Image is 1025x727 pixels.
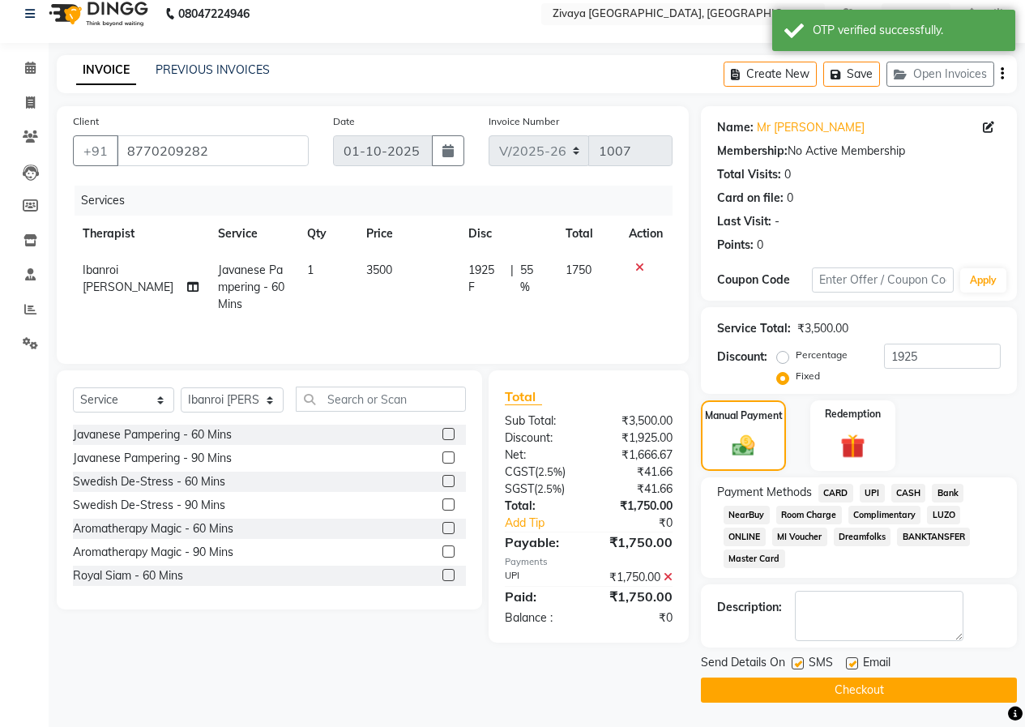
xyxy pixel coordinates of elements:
[73,567,183,584] div: Royal Siam - 60 Mins
[73,520,233,537] div: Aromatherapy Magic - 60 Mins
[73,497,225,514] div: Swedish De-Stress - 90 Mins
[117,135,309,166] input: Search by Name/Mobile/Email/Code
[724,506,770,524] span: NearBuy
[717,143,788,160] div: Membership:
[357,216,459,252] th: Price
[619,216,673,252] th: Action
[505,464,535,479] span: CGST
[588,498,685,515] div: ₹1,750.00
[493,430,589,447] div: Discount:
[717,272,812,289] div: Coupon Code
[493,498,589,515] div: Total:
[505,555,673,569] div: Payments
[588,587,685,606] div: ₹1,750.00
[588,609,685,627] div: ₹0
[757,119,865,136] a: Mr [PERSON_NAME]
[717,166,781,183] div: Total Visits:
[717,599,782,616] div: Description:
[307,263,314,277] span: 1
[825,407,881,421] label: Redemption
[717,213,771,230] div: Last Visit:
[813,22,1003,39] div: OTP verified successfully.
[776,506,842,524] span: Room Charge
[73,544,233,561] div: Aromatherapy Magic - 90 Mins
[784,166,791,183] div: 0
[75,186,685,216] div: Services
[932,484,963,502] span: Bank
[757,237,763,254] div: 0
[493,569,589,586] div: UPI
[927,506,960,524] span: LUZO
[701,654,785,674] span: Send Details On
[701,678,1017,703] button: Checkout
[588,447,685,464] div: ₹1,666.67
[556,216,619,252] th: Total
[717,190,784,207] div: Card on file:
[796,348,848,362] label: Percentage
[724,62,817,87] button: Create New
[218,263,284,311] span: Javanese Pampering - 60 Mins
[83,263,173,294] span: Ibanroi [PERSON_NAME]
[468,262,504,296] span: 1925 F
[73,473,225,490] div: Swedish De-Stress - 60 Mins
[73,135,118,166] button: +91
[891,484,926,502] span: CASH
[156,62,270,77] a: PREVIOUS INVOICES
[296,387,466,412] input: Search or Scan
[809,654,833,674] span: SMS
[493,413,589,430] div: Sub Total:
[588,569,685,586] div: ₹1,750.00
[73,426,232,443] div: Javanese Pampering - 60 Mins
[797,320,848,337] div: ₹3,500.00
[834,528,891,546] span: Dreamfolks
[588,430,685,447] div: ₹1,925.00
[705,408,783,423] label: Manual Payment
[505,388,542,405] span: Total
[848,506,921,524] span: Complimentary
[787,190,793,207] div: 0
[833,431,873,461] img: _gift.svg
[724,550,785,568] span: Master Card
[818,484,853,502] span: CARD
[493,609,589,627] div: Balance :
[366,263,392,277] span: 3500
[73,216,208,252] th: Therapist
[588,413,685,430] div: ₹3,500.00
[717,320,791,337] div: Service Total:
[566,263,592,277] span: 1750
[538,465,562,478] span: 2.5%
[493,447,589,464] div: Net:
[604,515,685,532] div: ₹0
[493,481,589,498] div: ( )
[493,532,589,552] div: Payable:
[537,482,562,495] span: 2.5%
[717,119,754,136] div: Name:
[520,262,546,296] span: 55 %
[489,114,559,129] label: Invoice Number
[208,216,297,252] th: Service
[493,587,589,606] div: Paid:
[297,216,357,252] th: Qty
[717,484,812,501] span: Payment Methods
[493,464,589,481] div: ( )
[493,515,604,532] a: Add Tip
[960,268,1006,293] button: Apply
[725,433,762,459] img: _cash.svg
[812,267,954,293] input: Enter Offer / Coupon Code
[860,484,885,502] span: UPI
[588,532,685,552] div: ₹1,750.00
[886,62,994,87] button: Open Invoices
[333,114,355,129] label: Date
[73,450,232,467] div: Javanese Pampering - 90 Mins
[796,369,820,383] label: Fixed
[863,654,890,674] span: Email
[73,114,99,129] label: Client
[588,481,685,498] div: ₹41.66
[717,143,1001,160] div: No Active Membership
[459,216,556,252] th: Disc
[717,349,767,366] div: Discount:
[724,528,766,546] span: ONLINE
[588,464,685,481] div: ₹41.66
[510,262,514,296] span: |
[775,213,779,230] div: -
